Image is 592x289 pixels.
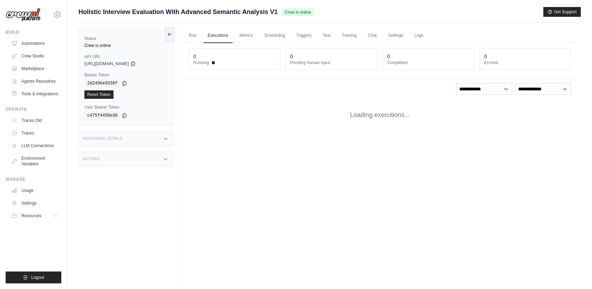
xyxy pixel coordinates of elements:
a: Tools & Integrations [8,88,61,99]
div: Loading executions... [185,99,575,131]
h3: Actions [83,157,100,161]
a: Settings [8,198,61,209]
a: Chat [364,28,381,43]
code: c475f4450e30 [84,111,120,120]
span: Resources [21,213,41,219]
div: Operate [6,106,61,112]
a: Reset Token [84,90,113,99]
span: Crew is online [282,8,314,16]
a: Marketplace [8,63,61,74]
div: Build [6,29,61,35]
div: 0 [484,53,487,60]
code: 2d2496e9336f [84,79,120,88]
div: 0 [193,53,196,60]
label: API URL [84,54,167,60]
a: Triggers [292,28,316,43]
span: [URL][DOMAIN_NAME] [84,61,129,67]
a: Metrics [235,28,257,43]
dt: Completed [387,60,469,66]
a: Logs [410,28,428,43]
a: Test [318,28,335,43]
label: Bearer Token [84,72,167,78]
a: Usage [8,185,61,196]
a: Run [185,28,201,43]
a: Scheduling [260,28,289,43]
dt: Pending human input [290,60,373,66]
div: Crew is online [84,43,167,48]
span: Logout [31,275,44,280]
button: Get Support [543,7,581,17]
div: 0 [387,53,390,60]
div: Manage [6,177,61,182]
a: Environment Variables [8,153,61,170]
a: LLM Connections [8,140,61,151]
span: Running [193,60,209,66]
a: Traces Old [8,115,61,126]
span: Holistic Interview Evaluation With Advanced Semantic Analysis V1 [78,7,278,17]
a: Crew Studio [8,50,61,62]
dt: Errored [484,60,566,66]
a: Settings [384,28,407,43]
a: Agents Repository [8,76,61,87]
a: Executions [204,28,233,43]
button: Resources [8,210,61,221]
iframe: Chat Widget [557,255,592,289]
a: Automations [8,38,61,49]
h3: Additional Details [83,137,122,141]
label: User Bearer Token [84,104,167,110]
label: Status [84,36,167,41]
button: Logout [6,271,61,283]
div: 0 [290,53,293,60]
a: Traces [8,128,61,139]
a: Training [337,28,361,43]
img: Logo [6,8,41,22]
